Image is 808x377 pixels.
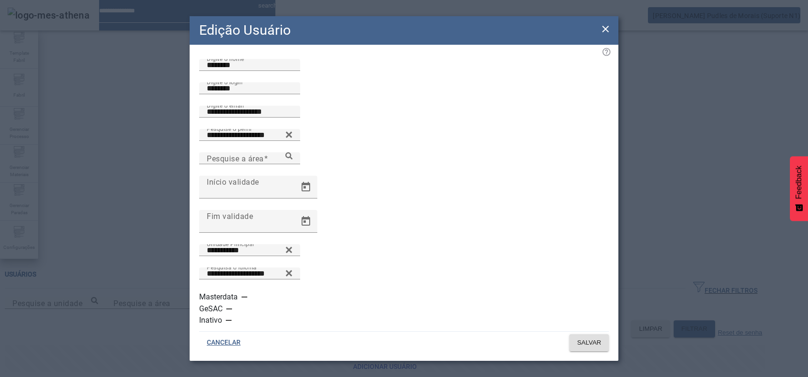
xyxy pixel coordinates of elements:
[199,334,248,351] button: CANCELAR
[199,303,224,315] label: GeSAC
[795,166,803,199] span: Feedback
[207,102,244,109] mat-label: Digite o email
[207,177,259,186] mat-label: Início validade
[207,268,293,279] input: Number
[207,211,253,220] mat-label: Fim validade
[207,264,257,270] mat-label: Pesquisa o idioma
[207,245,293,256] input: Number
[207,240,254,247] mat-label: Unidade Principal
[294,176,317,198] button: Open calendar
[207,154,264,163] mat-label: Pesquise a área
[294,210,317,233] button: Open calendar
[790,156,808,221] button: Feedback - Mostrar pesquisa
[207,153,293,164] input: Number
[207,338,241,347] span: CANCELAR
[199,20,291,40] h2: Edição Usuário
[207,55,244,62] mat-label: Digite o nome
[207,125,252,132] mat-label: Pesquise o perfil
[199,315,224,326] label: Inativo
[199,291,240,303] label: Masterdata
[207,129,293,141] input: Number
[207,79,242,85] mat-label: Digite o login
[569,334,609,351] button: SALVAR
[577,338,601,347] span: SALVAR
